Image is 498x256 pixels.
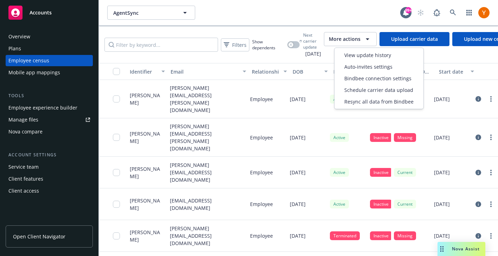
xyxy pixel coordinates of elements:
p: [DATE] [434,134,450,141]
div: Mobile app mappings [8,67,60,78]
img: photo [478,7,490,18]
a: Nova compare [6,126,93,137]
button: Email [168,63,249,80]
p: Employee [250,200,273,208]
div: Account settings [6,151,93,158]
input: Toggle Row Selected [113,95,120,102]
div: Active [330,133,349,142]
span: Filters [232,41,247,49]
a: more [487,133,495,142]
input: Toggle Row Selected [113,232,120,239]
p: [DATE] [290,232,306,239]
span: [DATE] [300,50,321,57]
div: Inactive [370,133,392,142]
p: [DATE] [434,200,450,208]
span: Nova Assist [452,246,480,252]
input: Select all [113,68,120,75]
span: [PERSON_NAME] [130,130,164,145]
span: [PERSON_NAME] [130,165,164,180]
span: [PERSON_NAME] [130,229,164,243]
input: Toggle Row Selected [113,169,120,176]
input: Filter by keyword... [104,38,218,52]
a: Overview [6,31,93,42]
span: Filters [222,40,248,50]
a: Accounts [6,3,93,23]
p: [PERSON_NAME][EMAIL_ADDRESS][DOMAIN_NAME] [170,161,244,183]
div: Client features [8,173,43,185]
a: circleInformation [474,232,483,240]
p: Employee [250,95,273,103]
span: [PERSON_NAME] [130,92,164,106]
span: [PERSON_NAME] [130,197,164,212]
p: [DATE] [290,200,306,208]
div: DOB [293,68,320,75]
div: Active [330,200,349,208]
div: Identifier [130,68,157,75]
p: [PERSON_NAME][EMAIL_ADDRESS][PERSON_NAME][DOMAIN_NAME] [170,123,244,152]
a: Client access [6,185,93,196]
div: Start date [439,68,466,75]
button: More actions [324,32,377,46]
a: Client features [6,173,93,185]
span: More actions [329,36,360,43]
div: More actions [334,48,424,109]
div: Inactive [370,200,392,208]
span: Next carrier update [303,32,321,50]
div: Inactive [370,168,392,177]
a: more [487,232,495,240]
div: Email [171,68,238,75]
p: Employee [250,134,273,141]
a: Report a Bug [430,6,444,20]
div: Drag to move [438,242,446,256]
button: DOB [290,63,331,80]
div: Employment [333,68,361,75]
button: Start date [436,63,477,80]
div: Current [394,168,416,177]
span: Bindbee connection settings [344,75,411,82]
div: Nova compare [8,126,43,137]
p: [EMAIL_ADDRESS][DOMAIN_NAME] [170,197,244,212]
p: [PERSON_NAME][EMAIL_ADDRESS][PERSON_NAME][DOMAIN_NAME] [170,84,244,114]
a: Service team [6,161,93,173]
div: Relationship [252,68,279,75]
div: Employee census [8,55,49,66]
p: [DATE] [290,169,306,176]
div: Active [330,168,349,177]
div: Missing [394,133,416,142]
a: circleInformation [474,168,483,177]
div: Current [394,200,416,208]
div: Plans [8,43,21,54]
p: [DATE] [434,95,450,103]
a: circleInformation [474,200,483,208]
div: Missing [394,231,416,240]
span: AgentSync [113,9,174,17]
span: Show dependents [252,39,285,51]
span: Auto-invites settings [344,63,392,70]
a: circleInformation [474,133,483,142]
div: Service team [8,161,39,173]
p: Employee [250,232,273,239]
button: Employment [331,63,371,80]
button: Identifier [127,63,168,80]
p: [DATE] [434,169,450,176]
div: Inactive [370,231,392,240]
a: Manage files [6,114,93,125]
a: Upload carrier data [379,32,449,46]
div: Employee experience builder [8,102,77,113]
div: Overview [8,31,30,42]
div: Terminated [330,231,360,240]
span: Schedule carrier data upload [344,86,413,94]
p: [DATE] [290,95,306,103]
a: Mobile app mappings [6,67,93,78]
input: Toggle Row Selected [113,134,120,141]
p: Employee [250,169,273,176]
p: [PERSON_NAME][EMAIL_ADDRESS][DOMAIN_NAME] [170,225,244,247]
button: Relationship [249,63,290,80]
div: Active [330,95,349,104]
a: circleInformation [474,95,483,103]
a: Search [446,6,460,20]
div: Manage files [8,114,38,125]
span: Open Client Navigator [13,233,65,240]
a: more [487,95,495,103]
span: Accounts [30,10,52,15]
